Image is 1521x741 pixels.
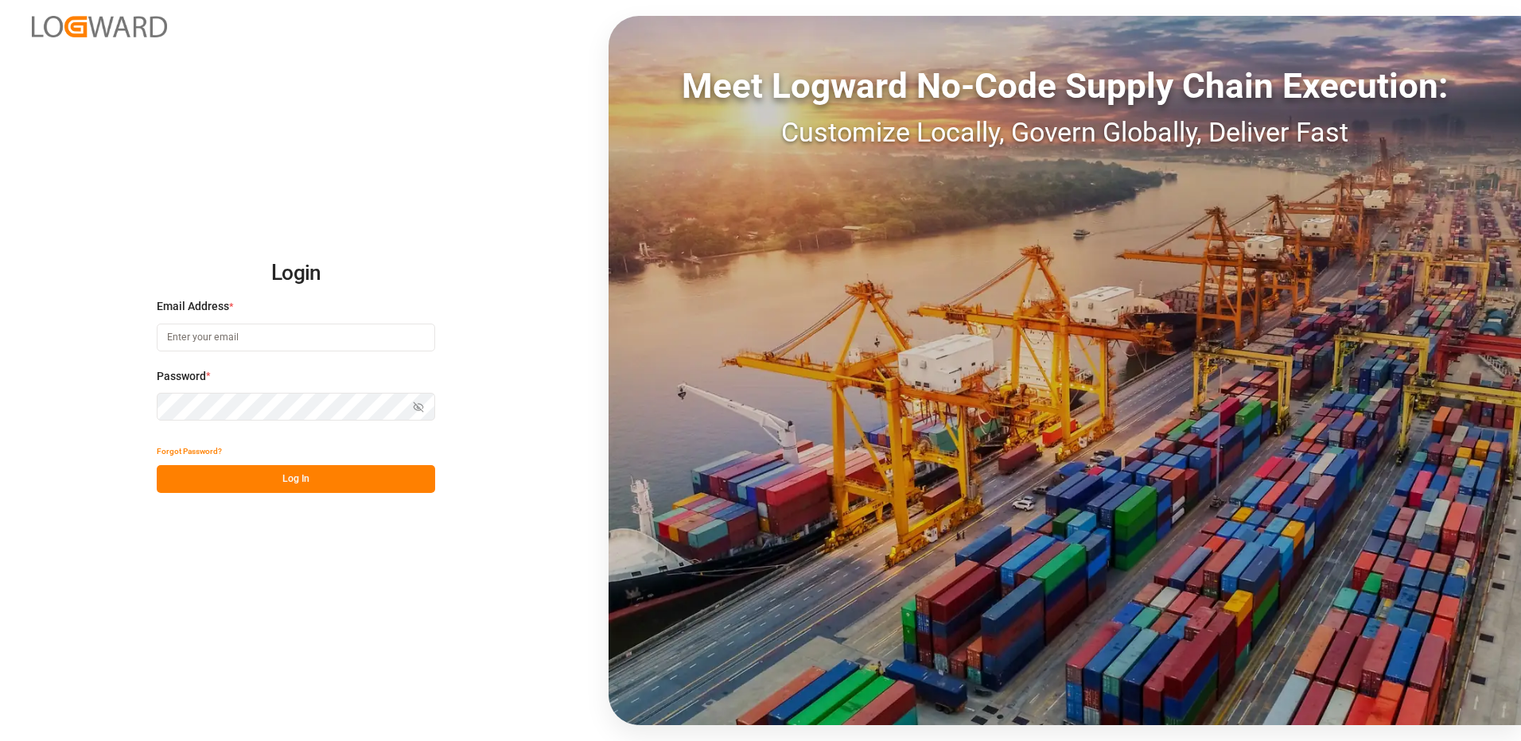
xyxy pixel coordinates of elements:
[157,298,229,315] span: Email Address
[32,16,167,37] img: Logward_new_orange.png
[157,368,206,385] span: Password
[157,324,435,351] input: Enter your email
[609,60,1521,112] div: Meet Logward No-Code Supply Chain Execution:
[157,248,435,299] h2: Login
[157,437,222,465] button: Forgot Password?
[609,112,1521,153] div: Customize Locally, Govern Globally, Deliver Fast
[157,465,435,493] button: Log In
